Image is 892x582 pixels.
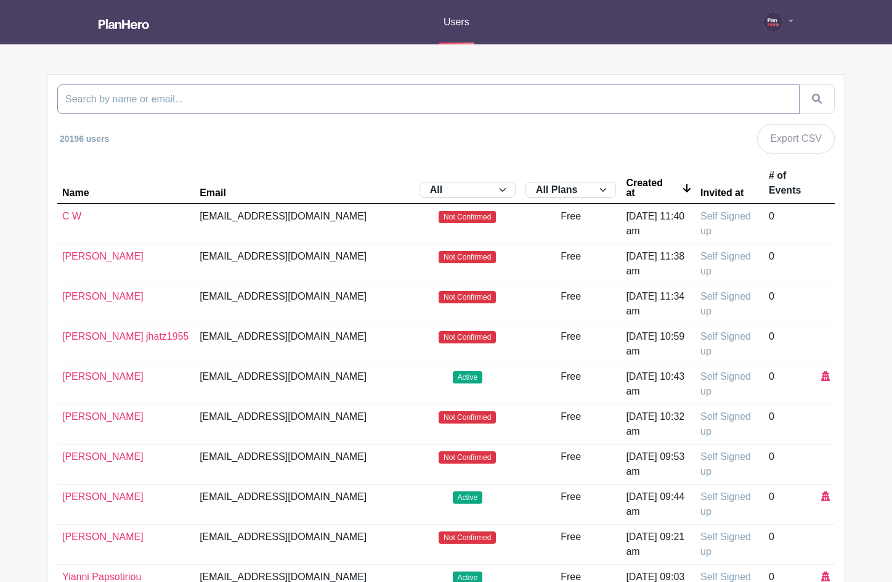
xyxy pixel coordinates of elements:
td: [EMAIL_ADDRESS][DOMAIN_NAME] [195,203,415,244]
small: 20196 users [60,134,109,144]
td: 0 [764,404,816,445]
a: Export CSV [757,124,835,154]
span: Self Signed up [700,331,751,356]
a: C W [62,211,81,221]
span: Self Signed up [700,291,751,316]
span: Not Confirmed [439,211,496,223]
td: [DATE] 09:21 am [621,525,695,565]
td: [EMAIL_ADDRESS][DOMAIN_NAME] [195,284,415,324]
td: 0 [764,364,816,404]
span: Not Confirmed [439,451,496,464]
div: Created at [626,178,673,198]
td: [EMAIL_ADDRESS][DOMAIN_NAME] [195,445,415,485]
td: [DATE] 09:44 am [621,485,695,525]
td: [EMAIL_ADDRESS][DOMAIN_NAME] [195,404,415,445]
td: 0 [764,525,816,565]
span: Not Confirmed [439,291,496,303]
td: Free [521,203,622,244]
td: [EMAIL_ADDRESS][DOMAIN_NAME] [195,485,415,525]
a: [PERSON_NAME] [62,371,144,382]
td: 0 [764,324,816,364]
td: [DATE] 11:40 am [621,203,695,244]
td: [EMAIL_ADDRESS][DOMAIN_NAME] [195,525,415,565]
span: Self Signed up [700,251,751,276]
td: Free [521,324,622,364]
td: [DATE] 11:38 am [621,244,695,284]
span: Users [444,17,469,27]
a: Name [62,188,190,198]
a: [PERSON_NAME] jhatz1955 [62,331,189,342]
td: 0 [764,485,816,525]
td: [DATE] 09:53 am [621,445,695,485]
div: Invited at [700,188,744,198]
div: Name [62,188,89,198]
span: Not Confirmed [439,411,496,424]
img: logo_white-6c42ec7e38ccf1d336a20a19083b03d10ae64f83f12c07503d8b9e83406b4c7d.svg [99,19,149,29]
a: [PERSON_NAME] [62,531,144,542]
td: Free [521,244,622,284]
a: [PERSON_NAME] [62,491,144,502]
a: Yianni Papsotiriou [62,572,141,582]
td: Free [521,404,622,445]
span: Not Confirmed [439,331,496,343]
td: [DATE] 10:59 am [621,324,695,364]
a: [PERSON_NAME] [62,451,144,462]
td: Free [521,284,622,324]
span: Self Signed up [700,451,751,477]
span: Self Signed up [700,371,751,396]
a: [PERSON_NAME] [62,411,144,422]
a: [PERSON_NAME] [62,291,144,301]
span: Not Confirmed [439,251,496,263]
td: 0 [764,445,816,485]
span: Active [453,371,482,383]
td: 0 [764,284,816,324]
td: [DATE] 10:43 am [621,364,695,404]
div: Email [200,188,226,198]
td: [DATE] 11:34 am [621,284,695,324]
td: Free [521,525,622,565]
td: Free [521,485,622,525]
span: Self Signed up [700,211,751,236]
span: Not Confirmed [439,531,496,544]
td: 0 [764,203,816,244]
td: [EMAIL_ADDRESS][DOMAIN_NAME] [195,364,415,404]
a: Email [200,188,410,198]
td: [EMAIL_ADDRESS][DOMAIN_NAME] [195,324,415,364]
a: Created at [626,178,691,198]
span: Self Signed up [700,411,751,436]
span: Active [453,491,482,504]
td: Free [521,364,622,404]
a: [PERSON_NAME] [62,251,144,261]
a: Invited at [700,188,759,198]
td: 0 [764,244,816,284]
td: Free [521,445,622,485]
span: Self Signed up [700,491,751,517]
td: [EMAIL_ADDRESS][DOMAIN_NAME] [195,244,415,284]
img: PH-Logo-Circle-Centered-Purple.jpg [763,12,783,32]
input: Search by name or email... [57,84,800,114]
span: Self Signed up [700,531,751,557]
th: # of Events [764,163,816,203]
td: [DATE] 10:32 am [621,404,695,445]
